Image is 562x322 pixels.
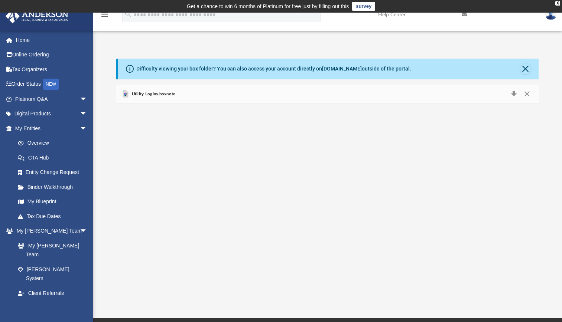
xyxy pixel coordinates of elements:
[5,92,98,106] a: Platinum Q&Aarrow_drop_down
[187,2,349,11] div: Get a chance to win 6 months of Platinum for free just by filling out this
[5,224,95,239] a: My [PERSON_NAME] Teamarrow_drop_down
[5,47,98,62] a: Online Ordering
[100,10,109,19] i: menu
[124,10,132,18] i: search
[10,180,98,194] a: Binder Walkthrough
[80,121,95,136] span: arrow_drop_down
[5,33,98,47] a: Home
[555,1,560,6] div: close
[520,64,531,74] button: Close
[10,194,95,209] a: My Blueprint
[352,2,375,11] a: survey
[520,89,533,99] button: Close
[116,104,539,295] div: File preview
[10,150,98,165] a: CTA Hub
[80,92,95,107] span: arrow_drop_down
[5,106,98,121] a: Digital Productsarrow_drop_down
[136,65,411,73] div: Difficulty viewing your box folder? You can also access your account directly on outside of the p...
[5,77,98,92] a: Order StatusNEW
[116,85,539,296] div: Preview
[5,62,98,77] a: Tax Organizers
[507,89,520,99] button: Download
[10,165,98,180] a: Entity Change Request
[80,224,95,239] span: arrow_drop_down
[43,79,59,90] div: NEW
[10,238,91,262] a: My [PERSON_NAME] Team
[5,121,98,136] a: My Entitiesarrow_drop_down
[3,9,71,23] img: Anderson Advisors Platinum Portal
[130,91,175,98] span: Utility Logins.boxnote
[322,66,362,72] a: [DOMAIN_NAME]
[10,136,98,151] a: Overview
[10,262,95,286] a: [PERSON_NAME] System
[80,106,95,122] span: arrow_drop_down
[100,14,109,19] a: menu
[545,9,556,20] img: User Pic
[10,286,95,300] a: Client Referrals
[10,209,98,224] a: Tax Due Dates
